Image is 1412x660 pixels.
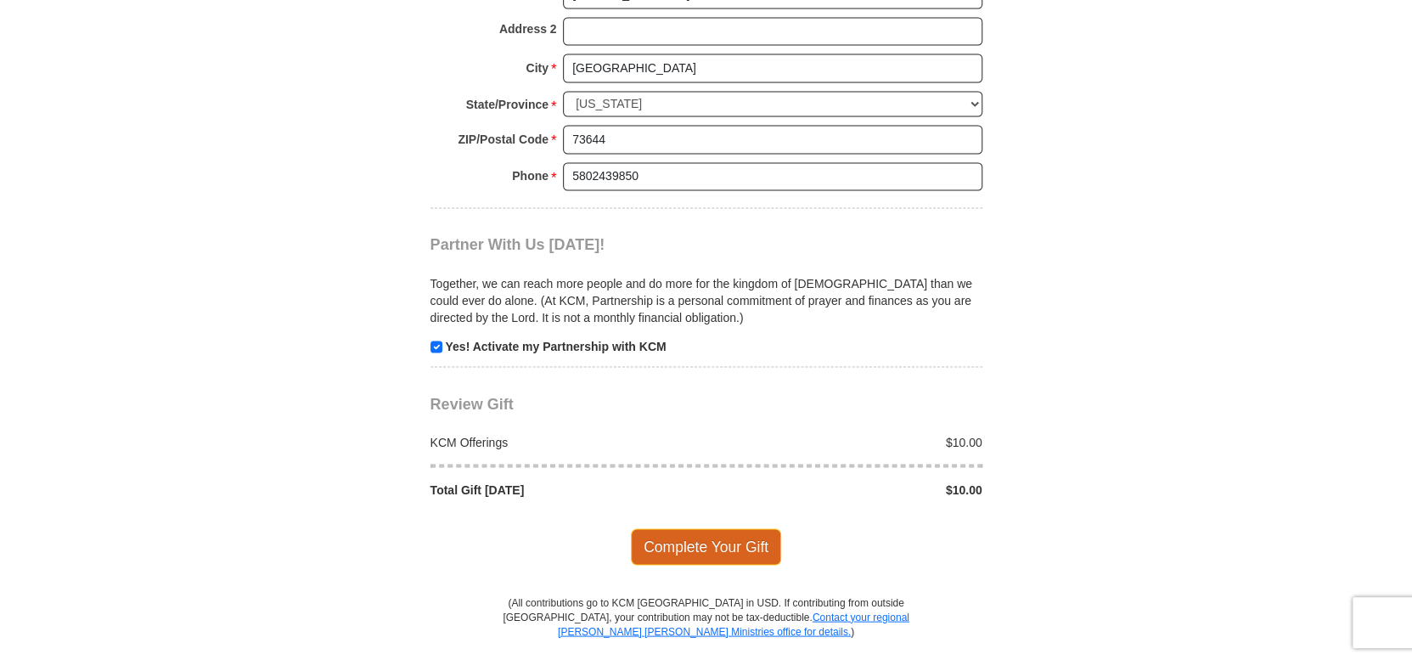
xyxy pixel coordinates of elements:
[631,528,781,564] span: Complete Your Gift
[445,339,666,353] strong: Yes! Activate my Partnership with KCM
[499,17,557,41] strong: Address 2
[430,236,605,253] span: Partner With Us [DATE]!
[706,433,992,450] div: $10.00
[466,93,548,116] strong: State/Province
[706,481,992,498] div: $10.00
[430,274,982,325] p: Together, we can reach more people and do more for the kingdom of [DEMOGRAPHIC_DATA] than we coul...
[512,164,548,188] strong: Phone
[558,611,909,637] a: Contact your regional [PERSON_NAME] [PERSON_NAME] Ministries office for details.
[421,433,706,450] div: KCM Offerings
[430,395,514,412] span: Review Gift
[458,127,548,151] strong: ZIP/Postal Code
[526,56,548,80] strong: City
[421,481,706,498] div: Total Gift [DATE]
